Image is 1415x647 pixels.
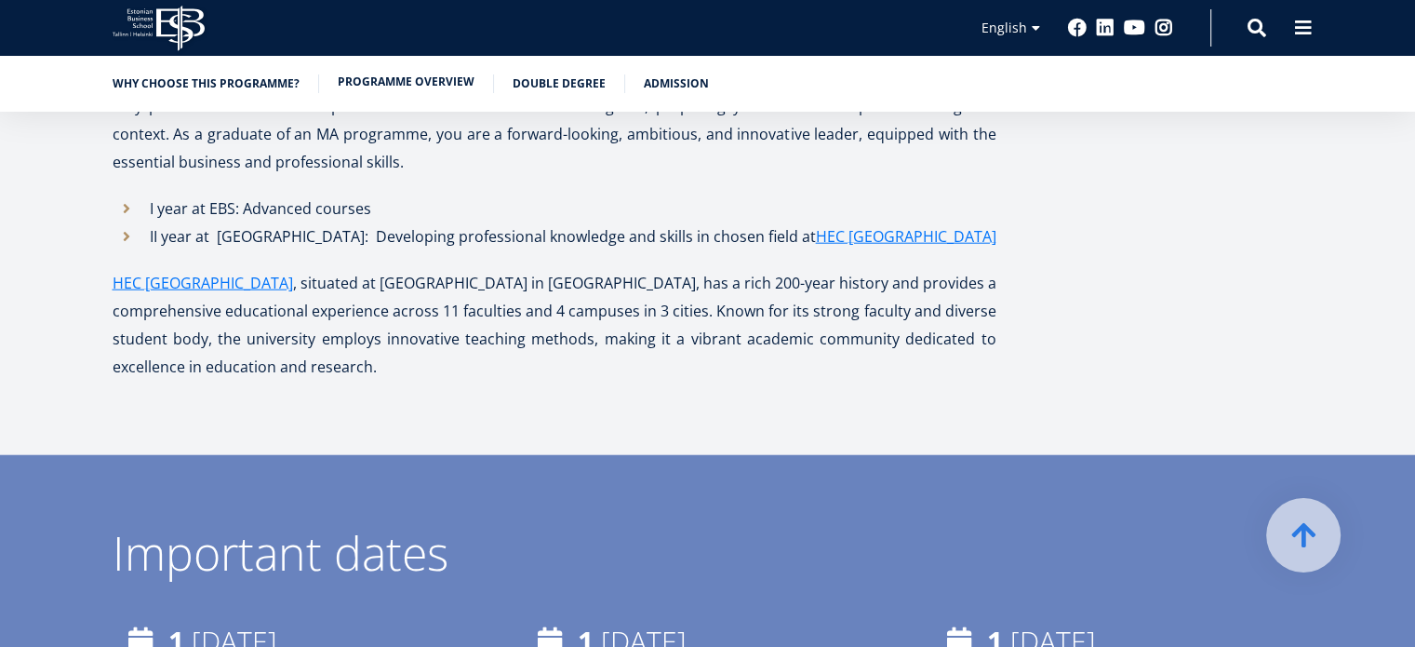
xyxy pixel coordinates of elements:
a: Double Degree [513,74,606,93]
a: Admission [644,74,709,93]
input: MA in International Management [5,260,17,272]
a: Facebook [1068,19,1087,37]
a: Linkedin [1096,19,1115,37]
a: Youtube [1124,19,1145,37]
a: HEC [GEOGRAPHIC_DATA] [816,222,996,250]
a: Instagram [1155,19,1173,37]
p: , situated at [GEOGRAPHIC_DATA] in [GEOGRAPHIC_DATA], has a rich 200-year history and provides a ... [113,269,996,381]
li: I year at EBS: Advanced courses [113,195,996,222]
div: Important dates [113,530,1303,576]
a: Programme overview [338,73,474,91]
li: II year at [GEOGRAPHIC_DATA]: Developing professional knowledge and skills in chosen field at [113,222,996,250]
span: Last Name [442,1,501,18]
a: HEC [GEOGRAPHIC_DATA] [113,269,293,297]
span: MA in International Management [21,259,206,276]
a: Why choose this programme? [113,74,300,93]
